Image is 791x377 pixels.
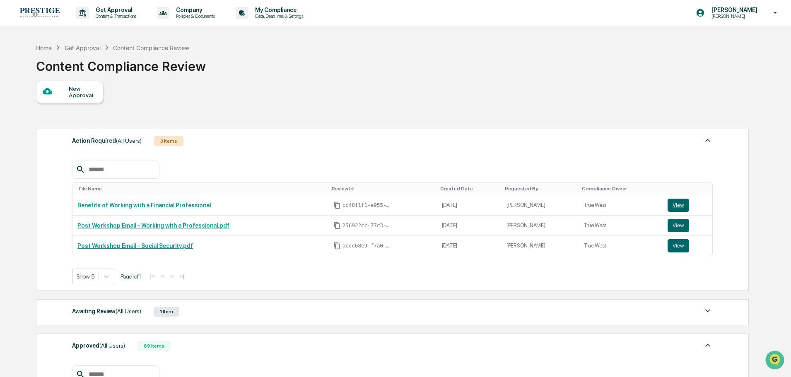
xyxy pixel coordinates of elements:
a: View [668,199,707,212]
a: View [668,219,707,232]
div: Toggle SortBy [79,186,325,192]
img: logo [20,8,60,17]
div: Start new chat [28,63,136,72]
p: Get Approval [89,7,140,13]
div: Content Compliance Review [113,44,189,51]
span: Preclearance [17,104,53,113]
button: |< [147,273,157,280]
div: Toggle SortBy [669,186,709,192]
div: 1 Item [154,307,179,317]
span: (All Users) [99,342,125,349]
span: (All Users) [116,308,141,315]
button: < [158,273,166,280]
button: View [668,239,689,252]
img: caret [703,340,713,350]
p: How can we help? [8,17,151,31]
td: True West [579,195,663,216]
button: >| [177,273,187,280]
div: Awaiting Review [72,306,141,317]
div: Get Approval [65,44,101,51]
div: 🔎 [8,121,15,127]
p: [PERSON_NAME] [705,7,762,13]
img: caret [703,135,713,145]
div: Toggle SortBy [505,186,575,192]
div: 🖐️ [8,105,15,112]
span: cc48f1f1-e955-4d97-a88e-47c6a179c046 [342,202,392,209]
span: accc68e9-f7a0-44b2-b4a3-ede2a8d78468 [342,243,392,249]
div: Toggle SortBy [332,186,434,192]
span: Copy Id [333,202,341,209]
a: 🖐️Preclearance [5,101,57,116]
p: My Compliance [248,7,307,13]
a: Post Workshop Email - Social Security.pdf [77,243,193,249]
a: Powered byPylon [58,140,100,146]
a: Post Workshop Email - Working with a Professional.pdf [77,222,229,229]
span: Copy Id [333,242,341,250]
td: [DATE] [437,236,502,256]
span: Attestations [68,104,103,113]
button: Start new chat [141,66,151,76]
img: 1746055101610-c473b297-6a78-478c-a979-82029cc54cd1 [8,63,23,78]
div: 🗄️ [60,105,67,112]
div: 3 Items [154,136,183,146]
button: > [168,273,176,280]
div: Home [36,44,52,51]
p: Data, Deadlines & Settings [248,13,307,19]
td: [PERSON_NAME] [502,216,579,236]
span: Page 1 of 1 [121,273,141,280]
td: True West [579,216,663,236]
p: Content & Transactions [89,13,140,19]
td: True West [579,236,663,256]
td: [DATE] [437,216,502,236]
td: [PERSON_NAME] [502,195,579,216]
button: View [668,219,689,232]
a: 🔎Data Lookup [5,117,55,132]
div: Toggle SortBy [440,186,498,192]
td: [DATE] [437,195,502,216]
div: Action Required [72,135,142,146]
div: Approved [72,340,125,351]
iframe: Open customer support [764,350,787,372]
a: View [668,239,707,252]
a: 🗄️Attestations [57,101,106,116]
a: Benefits of Working with a Financial Professional [77,202,211,209]
span: Copy Id [333,222,341,229]
div: 69 Items [137,341,171,351]
span: (All Users) [116,137,142,144]
div: Content Compliance Review [36,52,206,74]
div: Toggle SortBy [582,186,660,192]
span: 256922cc-77c3-4945-a205-11fcfdbfd03b [342,222,392,229]
button: View [668,199,689,212]
p: [PERSON_NAME] [705,13,762,19]
span: Pylon [82,140,100,146]
span: Data Lookup [17,120,52,128]
p: Policies & Documents [169,13,219,19]
div: New Approval [69,85,96,98]
td: [PERSON_NAME] [502,236,579,256]
p: Company [169,7,219,13]
div: We're available if you need us! [28,72,105,78]
img: caret [703,306,713,316]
